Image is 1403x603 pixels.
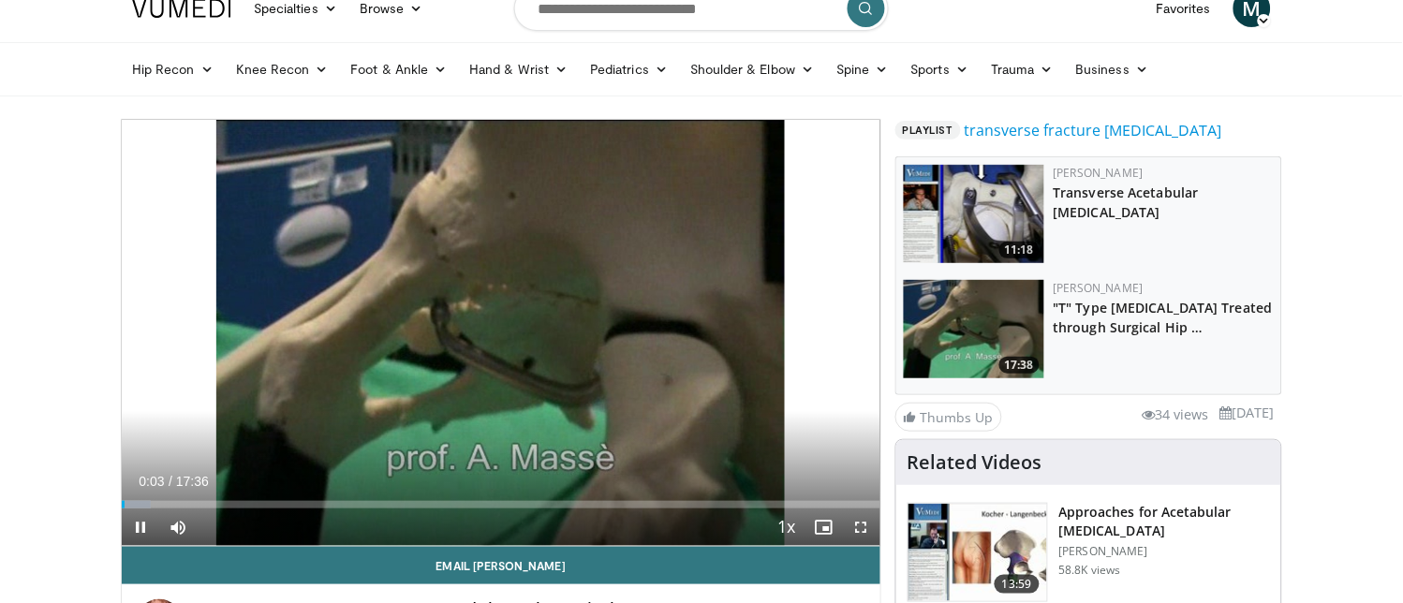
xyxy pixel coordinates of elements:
[1065,51,1160,88] a: Business
[980,51,1065,88] a: Trauma
[1054,280,1144,296] a: [PERSON_NAME]
[965,119,1222,141] a: transverse fracture [MEDICAL_DATA]
[895,403,1002,432] a: Thumbs Up
[1143,404,1209,425] li: 34 views
[908,504,1047,601] img: 289877_0000_1.png.150x105_q85_crop-smart_upscale.jpg
[1054,184,1199,221] a: Transverse Acetabular [MEDICAL_DATA]
[121,51,225,88] a: Hip Recon
[904,165,1044,263] img: 289890_0002_1.png.150x105_q85_crop-smart_upscale.jpg
[1220,403,1275,423] li: [DATE]
[1059,544,1270,559] p: [PERSON_NAME]
[579,51,679,88] a: Pediatrics
[122,547,880,584] a: Email [PERSON_NAME]
[169,474,172,489] span: /
[225,51,340,88] a: Knee Recon
[768,508,805,546] button: Playback Rate
[895,121,961,140] span: Playlist
[843,508,880,546] button: Fullscreen
[805,508,843,546] button: Enable picture-in-picture mode
[139,474,164,489] span: 0:03
[908,503,1270,602] a: 13:59 Approaches for Acetabular [MEDICAL_DATA] [PERSON_NAME] 58.8K views
[1054,165,1144,181] a: [PERSON_NAME]
[176,474,209,489] span: 17:36
[122,120,880,547] video-js: Video Player
[999,242,1040,258] span: 11:18
[1054,299,1273,336] a: "T" Type [MEDICAL_DATA] Treated through Surgical Hip …
[340,51,459,88] a: Foot & Ankle
[1059,503,1270,540] h3: Approaches for Acetabular [MEDICAL_DATA]
[122,501,880,508] div: Progress Bar
[999,357,1040,374] span: 17:38
[1059,563,1121,578] p: 58.8K views
[900,51,981,88] a: Sports
[825,51,899,88] a: Spine
[904,280,1044,378] img: W88ObRy9Q_ug1lM35hMDoxOjBrOw-uIx_1.150x105_q85_crop-smart_upscale.jpg
[904,165,1044,263] a: 11:18
[122,508,159,546] button: Pause
[679,51,825,88] a: Shoulder & Elbow
[995,575,1040,594] span: 13:59
[159,508,197,546] button: Mute
[458,51,579,88] a: Hand & Wrist
[908,451,1042,474] h4: Related Videos
[904,280,1044,378] a: 17:38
